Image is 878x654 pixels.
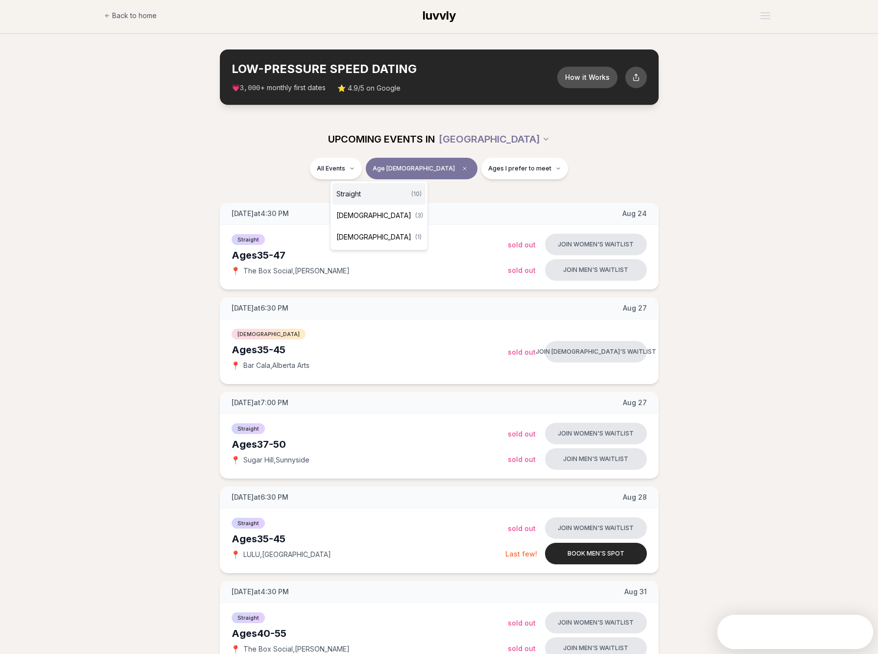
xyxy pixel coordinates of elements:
[336,232,411,242] span: [DEMOGRAPHIC_DATA]
[717,615,873,649] iframe: Intercom live chat discovery launcher
[415,212,423,219] span: ( 3 )
[845,621,868,644] iframe: Intercom live chat
[336,189,361,199] span: Straight
[411,190,422,198] span: ( 10 )
[415,233,422,241] span: ( 1 )
[336,211,411,220] span: [DEMOGRAPHIC_DATA]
